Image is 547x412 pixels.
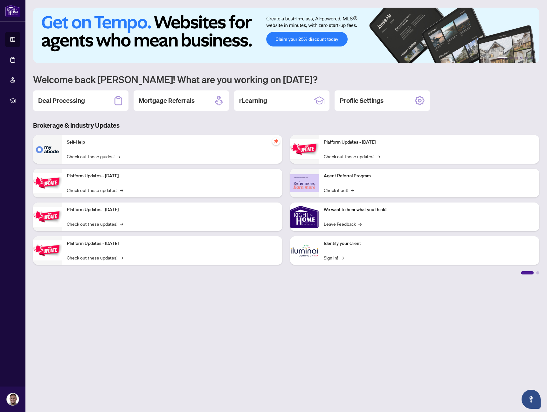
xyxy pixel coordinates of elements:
img: We want to hear what you think! [290,202,319,231]
span: → [120,254,123,261]
img: Identify your Client [290,236,319,265]
button: 2 [510,57,513,59]
button: Open asap [522,390,541,409]
span: → [341,254,344,261]
a: Check out these updates!→ [324,153,380,160]
img: Profile Icon [7,393,19,405]
img: Platform Updates - June 23, 2025 [290,139,319,159]
img: Agent Referral Program [290,174,319,192]
img: logo [5,5,20,17]
a: Leave Feedback→ [324,220,362,227]
a: Sign In!→ [324,254,344,261]
p: Platform Updates - [DATE] [67,173,277,180]
a: Check it out!→ [324,187,354,194]
h2: Profile Settings [340,96,384,105]
h2: rLearning [239,96,267,105]
button: 5 [525,57,528,59]
p: Platform Updates - [DATE] [324,139,534,146]
a: Check out these updates!→ [67,187,123,194]
img: Platform Updates - July 21, 2025 [33,207,62,227]
h3: Brokerage & Industry Updates [33,121,539,130]
h2: Deal Processing [38,96,85,105]
button: 1 [497,57,508,59]
span: pushpin [272,138,280,145]
img: Platform Updates - September 16, 2025 [33,173,62,193]
p: We want to hear what you think! [324,206,534,213]
img: Self-Help [33,135,62,164]
button: 3 [515,57,518,59]
span: → [117,153,120,160]
span: → [120,187,123,194]
img: Platform Updates - July 8, 2025 [33,240,62,260]
p: Platform Updates - [DATE] [67,240,277,247]
span: → [377,153,380,160]
p: Self-Help [67,139,277,146]
span: → [120,220,123,227]
span: → [358,220,362,227]
button: 4 [520,57,523,59]
span: → [351,187,354,194]
button: 6 [530,57,533,59]
p: Agent Referral Program [324,173,534,180]
p: Platform Updates - [DATE] [67,206,277,213]
p: Identify your Client [324,240,534,247]
img: Slide 0 [33,8,539,63]
h1: Welcome back [PERSON_NAME]! What are you working on [DATE]? [33,73,539,85]
a: Check out these updates!→ [67,254,123,261]
h2: Mortgage Referrals [139,96,195,105]
a: Check out these updates!→ [67,220,123,227]
a: Check out these guides!→ [67,153,120,160]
